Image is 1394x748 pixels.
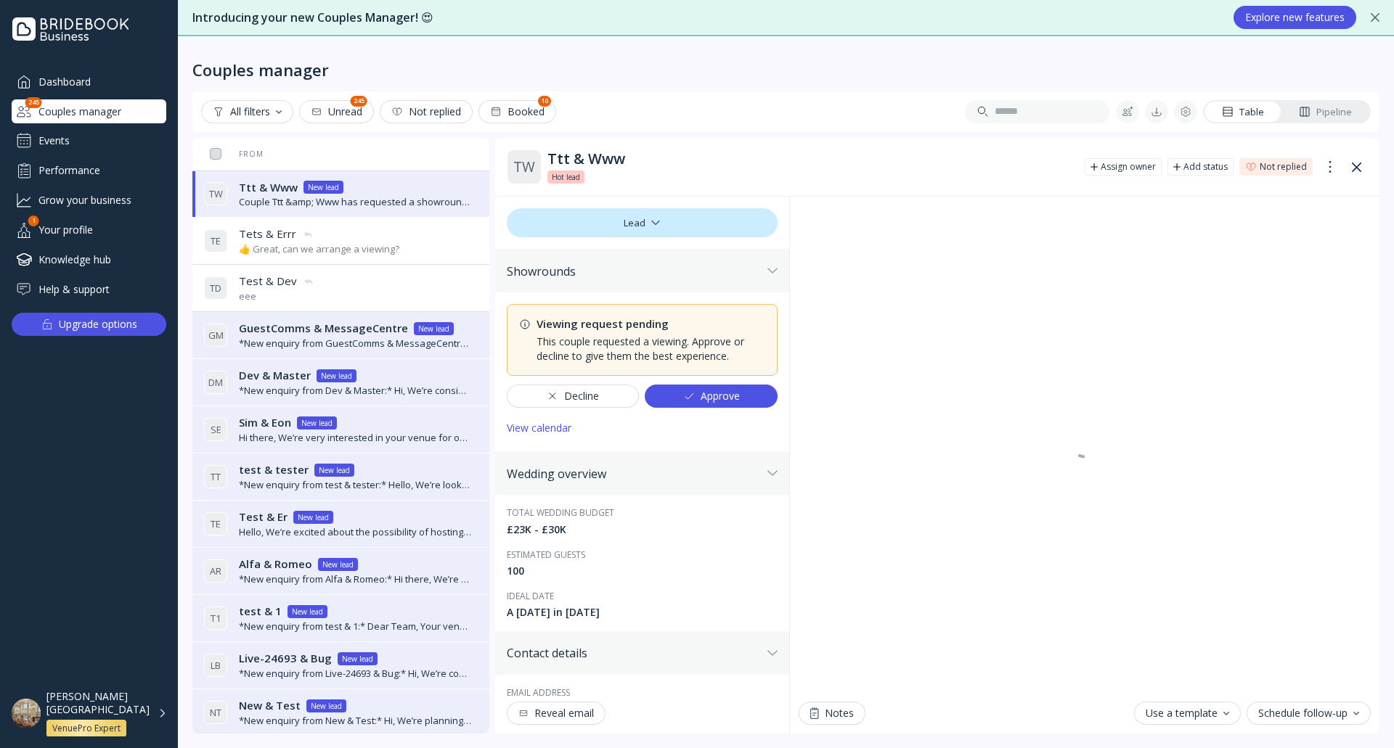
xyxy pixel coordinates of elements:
div: Table [1222,105,1264,119]
button: Upgrade options [12,313,166,336]
div: 245 [351,96,367,107]
button: All filters [201,100,293,123]
div: T W [204,182,227,205]
div: T 1 [204,607,227,630]
button: Booked [478,100,556,123]
div: 10 [538,96,551,107]
a: Couples manager245 [12,99,166,123]
div: New lead [301,417,333,429]
div: Approve [683,390,740,402]
div: D M [204,371,227,394]
div: New lead [298,511,329,523]
div: New lead [322,559,354,570]
div: Ideal date [507,590,778,602]
div: *New enquiry from test & tester:* Hello, We’re looking into venues for our wedding and would love... [239,478,472,492]
span: Sim & Eon [239,415,291,430]
span: New & Test [239,698,301,713]
div: Showrounds [507,264,762,279]
div: eee [239,289,314,303]
span: Live-24693 & Bug [239,651,332,666]
button: Reveal email [507,702,606,725]
span: Test & Dev [239,274,297,289]
div: Reveal email [518,707,594,719]
button: Notes [799,702,865,725]
div: From [204,149,264,159]
div: New lead [308,181,339,193]
div: 👍 Great, can we arrange a viewing? [239,242,399,256]
div: A R [204,559,227,583]
div: Unread [311,106,362,118]
div: *New enquiry from test & 1:* Dear Team, Your venue has caught our eye for our upcoming wedding! C... [239,620,472,633]
span: Alfa & Romeo [239,556,312,572]
div: T W [507,149,542,184]
div: [PERSON_NAME][GEOGRAPHIC_DATA] [46,690,150,716]
div: All filters [213,106,282,118]
div: Hi there, We’re very interested in your venue for our special day. Could you kindly share more de... [239,431,472,445]
div: Wedding overview [507,467,762,481]
div: Not replied [1260,161,1307,173]
div: New lead [311,700,342,712]
div: £23K - £30K [507,522,778,537]
div: This couple requested a viewing. Approve or decline to give them the best experience. [537,334,765,363]
div: Introducing your new Couples Manager! 😍 [192,9,1219,26]
span: GuestComms & MessageCentre [239,321,408,336]
button: Explore new features [1234,6,1356,29]
div: *New enquiry from Live-24693 & Bug:* Hi, We’re considering your venue for our wedding and would l... [239,667,472,681]
button: Unread [299,100,374,123]
span: Ttt & Www [239,180,298,195]
div: Viewing request pending [537,316,765,332]
div: N T [204,701,227,724]
div: G M [204,324,227,347]
a: Dashboard [12,70,166,94]
div: Contact details [507,646,762,660]
div: 245 [25,97,42,108]
div: *New enquiry from Alfa & Romeo:* Hi there, We’re very interested in your venue for our special da... [239,572,472,586]
div: *New enquiry from Dev & Master:* Hi, We’re considering your venue for our wedding and would love ... [239,384,472,398]
button: Schedule follow-up [1247,702,1371,725]
button: Not replied [380,100,473,123]
div: T D [204,276,227,300]
a: Your profile1 [12,218,166,242]
a: Performance [12,158,166,182]
div: VenuePro Expert [52,723,121,734]
div: Not replied [391,106,461,118]
a: Grow your business [12,188,166,212]
div: Add status [1183,161,1228,173]
div: Email address [507,686,778,699]
div: *New enquiry from New & Test:* Hi, We’re planning our wedding and are very interested in your ven... [239,714,472,728]
div: Booked [490,106,545,118]
span: test & 1 [239,604,282,619]
div: Ttt & Www [547,150,1073,168]
span: Hot lead [552,171,580,183]
button: View calendar [507,416,571,440]
div: Couples manager [192,59,329,80]
a: Events [12,129,166,152]
div: Upgrade options [59,314,137,334]
div: Couples manager [12,99,166,123]
a: Help & support [12,277,166,301]
div: Lead [507,208,778,237]
span: Dev & Master [239,368,311,383]
div: Estimated guests [507,548,778,561]
div: Your profile [12,218,166,242]
div: Assign owner [1101,161,1156,173]
div: 100 [507,564,778,578]
div: *New enquiry from GuestComms & MessageCentre:* Hello, Dookie hotel test lol *They're interested i... [239,337,472,350]
div: New lead [418,323,449,334]
button: Approve [645,385,778,408]
div: Hello, We’re excited about the possibility of hosting our wedding at your venue. Could you provid... [239,525,472,539]
div: Decline [547,390,599,402]
div: T E [204,512,227,535]
div: New lead [292,606,323,617]
a: Knowledge hub [12,247,166,271]
div: View calendar [507,422,571,434]
div: Schedule follow-up [1258,707,1359,719]
div: New lead [319,464,350,476]
div: L B [204,654,227,677]
div: T T [204,465,227,488]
